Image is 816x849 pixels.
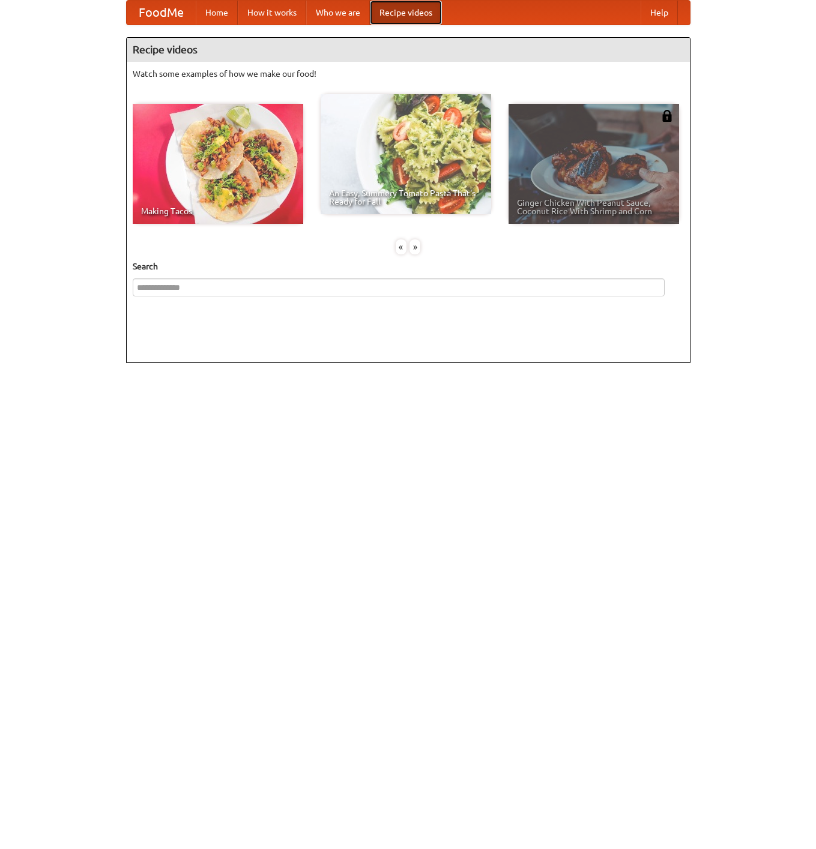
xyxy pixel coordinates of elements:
span: Making Tacos [141,207,295,215]
p: Watch some examples of how we make our food! [133,68,684,80]
a: An Easy, Summery Tomato Pasta That's Ready for Fall [321,94,491,214]
a: FoodMe [127,1,196,25]
a: Making Tacos [133,104,303,224]
a: How it works [238,1,306,25]
span: An Easy, Summery Tomato Pasta That's Ready for Fall [329,189,483,206]
h5: Search [133,260,684,272]
h4: Recipe videos [127,38,690,62]
a: Who we are [306,1,370,25]
div: « [396,239,406,254]
a: Recipe videos [370,1,442,25]
a: Help [641,1,678,25]
img: 483408.png [661,110,673,122]
div: » [410,239,420,254]
a: Home [196,1,238,25]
